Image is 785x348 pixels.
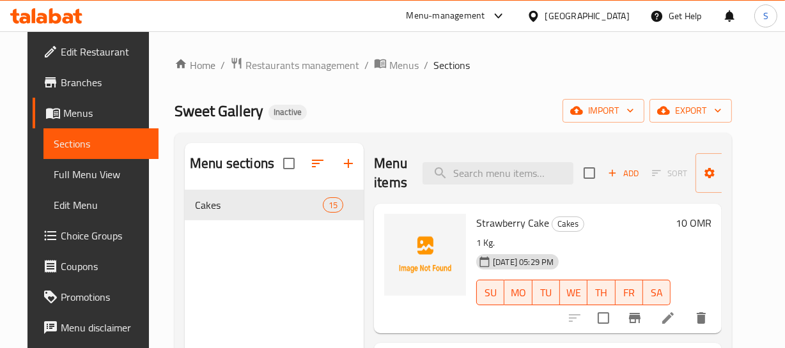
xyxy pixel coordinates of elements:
span: Add item [603,163,644,183]
span: TU [538,284,555,302]
button: TH [587,280,615,305]
button: SU [476,280,504,305]
span: Cakes [552,216,584,231]
span: Restaurants management [245,57,359,73]
button: import [563,99,644,123]
div: Inactive [268,105,307,120]
span: Edit Restaurant [61,44,148,59]
a: Promotions [33,282,159,312]
a: Edit menu item [660,310,676,326]
span: S [763,9,768,23]
a: Sections [43,128,159,159]
span: Manage items [706,157,771,189]
span: Menus [63,105,148,121]
input: search [423,162,573,185]
span: WE [565,284,582,302]
span: 15 [323,199,343,211]
span: Select all sections [276,150,302,177]
a: Restaurants management [230,57,359,73]
a: Menu disclaimer [33,312,159,343]
span: [DATE] 05:29 PM [488,256,559,268]
span: Coupons [61,259,148,274]
span: TH [593,284,610,302]
span: Choice Groups [61,228,148,243]
a: Coupons [33,251,159,282]
span: Sort sections [302,148,333,179]
button: Branch-specific-item [619,303,650,333]
a: Edit Menu [43,190,159,220]
span: Full Menu View [54,167,148,182]
span: Edit Menu [54,197,148,213]
span: Strawberry Cake [476,213,549,232]
span: MO [509,284,527,302]
a: Menus [33,98,159,128]
div: [GEOGRAPHIC_DATA] [545,9,630,23]
span: Cakes [195,197,323,213]
span: import [573,103,634,119]
img: Strawberry Cake [384,214,466,296]
a: Edit Restaurant [33,36,159,67]
span: SU [482,284,499,302]
li: / [364,57,369,73]
button: export [649,99,732,123]
button: SA [643,280,671,305]
div: Menu-management [407,8,485,24]
button: MO [504,280,532,305]
span: Select section [576,160,603,186]
button: FR [616,280,643,305]
nav: Menu sections [185,185,364,225]
span: Branches [61,75,148,90]
p: 1 Kg. [476,235,671,251]
nav: breadcrumb [175,57,732,73]
button: Manage items [696,153,781,193]
a: Branches [33,67,159,98]
a: Home [175,57,215,73]
button: TU [532,280,560,305]
li: / [424,57,428,73]
span: Menu disclaimer [61,320,148,335]
span: Sections [54,136,148,151]
span: Add [606,166,641,181]
div: items [323,197,343,213]
button: Add section [333,148,364,179]
span: Inactive [268,107,307,117]
div: Cakes15 [185,190,364,220]
button: WE [560,280,587,305]
a: Choice Groups [33,220,159,251]
span: Promotions [61,289,148,305]
button: delete [686,303,717,333]
span: Sections [433,57,470,73]
h2: Menu items [374,154,407,192]
span: Sweet Gallery [175,96,263,125]
div: Cakes [552,216,584,232]
span: Menus [389,57,419,73]
button: Add [603,163,644,183]
li: / [221,57,225,73]
span: export [660,103,722,119]
span: Select section first [644,163,696,183]
span: SA [648,284,665,302]
span: Select to update [590,305,617,331]
h2: Menu sections [190,154,274,173]
a: Full Menu View [43,159,159,190]
a: Menus [374,57,419,73]
h6: 10 OMR [676,214,711,232]
span: FR [621,284,638,302]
